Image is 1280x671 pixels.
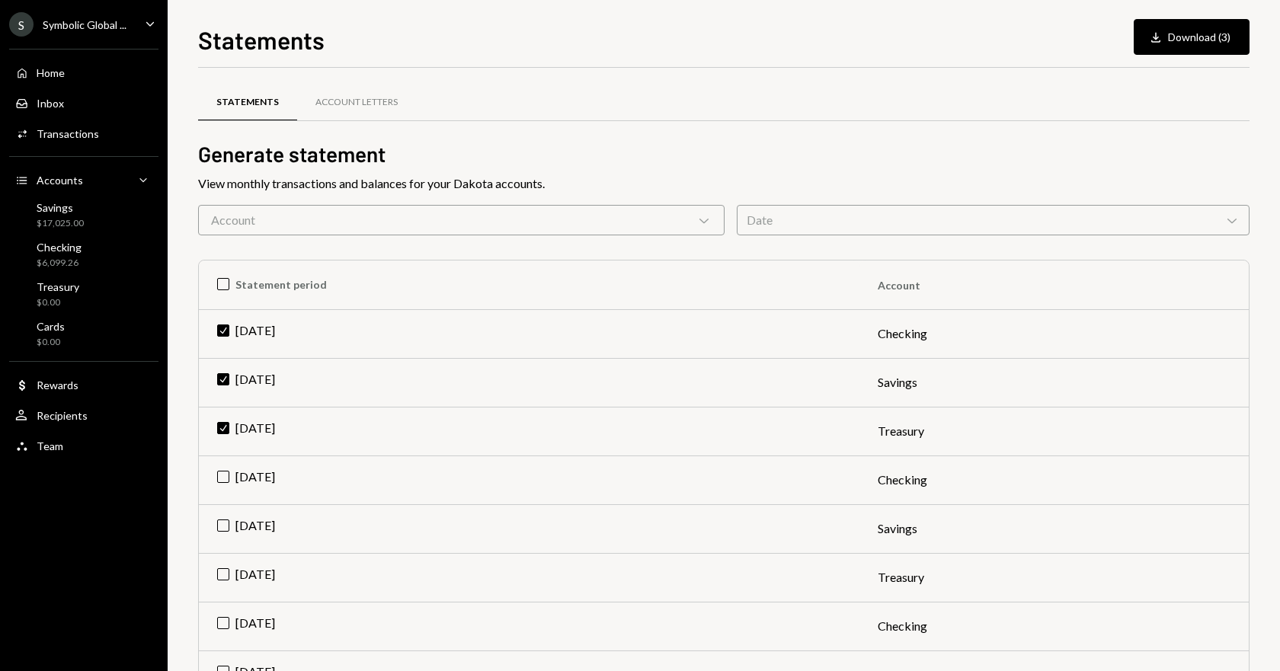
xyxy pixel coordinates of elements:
a: Savings$17,025.00 [9,197,158,233]
a: Recipients [9,401,158,429]
a: Team [9,432,158,459]
div: Team [37,439,63,452]
div: View monthly transactions and balances for your Dakota accounts. [198,174,1250,193]
div: Cards [37,320,65,333]
h1: Statements [198,24,325,55]
div: $0.00 [37,296,79,309]
h2: Generate statement [198,139,1250,169]
td: Savings [859,358,1249,407]
div: Transactions [37,127,99,140]
a: Inbox [9,89,158,117]
a: Transactions [9,120,158,147]
button: Download (3) [1134,19,1250,55]
div: Symbolic Global ... [43,18,126,31]
td: Checking [859,602,1249,650]
div: S [9,12,34,37]
div: Inbox [37,97,64,110]
div: Account [198,205,725,235]
div: $0.00 [37,336,65,349]
div: Treasury [37,280,79,293]
a: Account Letters [297,83,416,122]
a: Checking$6,099.26 [9,236,158,273]
div: Statements [216,96,279,109]
td: Treasury [859,553,1249,602]
a: Accounts [9,166,158,193]
a: Cards$0.00 [9,315,158,352]
td: Checking [859,309,1249,358]
a: Home [9,59,158,86]
a: Rewards [9,371,158,398]
div: $6,099.26 [37,257,82,270]
div: Savings [37,201,84,214]
td: Savings [859,504,1249,553]
td: Checking [859,455,1249,504]
div: Recipients [37,409,88,422]
div: Account Letters [315,96,398,109]
a: Statements [198,83,297,122]
div: Rewards [37,379,78,391]
a: Treasury$0.00 [9,276,158,312]
div: Accounts [37,174,83,187]
th: Account [859,260,1249,309]
div: $17,025.00 [37,217,84,230]
div: Checking [37,241,82,254]
td: Treasury [859,407,1249,455]
div: Home [37,66,65,79]
div: Date [737,205,1250,235]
